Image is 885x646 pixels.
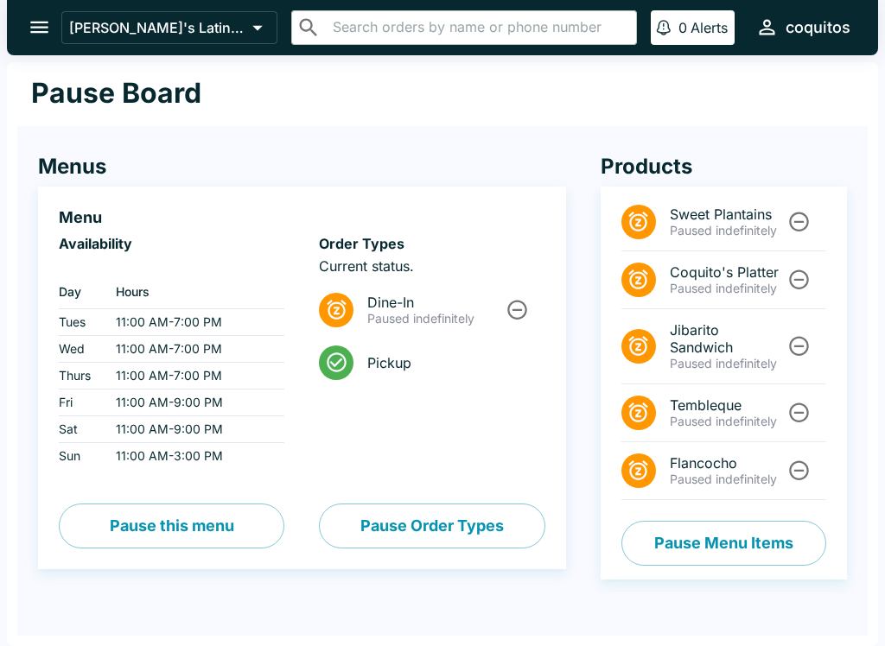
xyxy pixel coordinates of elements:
td: 11:00 AM - 7:00 PM [102,336,284,363]
button: Unpause [783,330,815,362]
td: Sun [59,443,102,470]
button: open drawer [17,5,61,49]
h4: Menus [38,154,566,180]
h1: Pause Board [31,76,201,111]
p: Paused indefinitely [367,311,503,326]
p: Alerts [691,19,728,36]
td: Thurs [59,363,102,389]
td: 11:00 AM - 3:00 PM [102,443,284,470]
p: Paused indefinitely [670,356,785,371]
button: [PERSON_NAME]'s Latin Cuisine [61,11,277,44]
p: Current status. [319,257,544,275]
span: Dine-In [367,294,503,311]
p: Paused indefinitely [670,414,785,429]
input: Search orders by name or phone number [328,16,629,40]
td: 11:00 AM - 9:00 PM [102,389,284,416]
td: Fri [59,389,102,416]
h6: Order Types [319,235,544,252]
button: coquitos [748,9,857,46]
div: coquitos [786,17,850,38]
button: Pause Order Types [319,503,544,548]
button: Pause this menu [59,503,284,548]
p: Paused indefinitely [670,472,785,487]
button: Unpause [501,294,533,326]
button: Unpause [783,396,815,428]
p: Paused indefinitely [670,281,785,296]
td: 11:00 AM - 9:00 PM [102,416,284,443]
span: Sweet Plantains [670,206,785,223]
th: Hours [102,275,284,309]
td: Sat [59,416,102,443]
td: Wed [59,336,102,363]
span: Pickup [367,354,531,371]
th: Day [59,275,102,309]
p: Paused indefinitely [670,223,785,238]
button: Unpause [783,206,815,237]
button: Pause Menu Items [621,521,826,566]
h4: Products [601,154,847,180]
td: 11:00 AM - 7:00 PM [102,309,284,336]
p: [PERSON_NAME]'s Latin Cuisine [69,19,245,36]
span: Tembleque [670,396,785,414]
p: ‏ [59,257,284,275]
span: Flancocho [670,454,785,472]
span: Jibarito Sandwich [670,321,785,356]
h6: Availability [59,235,284,252]
span: Coquito's Platter [670,263,785,281]
button: Unpause [783,454,815,486]
button: Unpause [783,263,815,295]
p: 0 [678,19,687,36]
td: 11:00 AM - 7:00 PM [102,363,284,389]
td: Tues [59,309,102,336]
